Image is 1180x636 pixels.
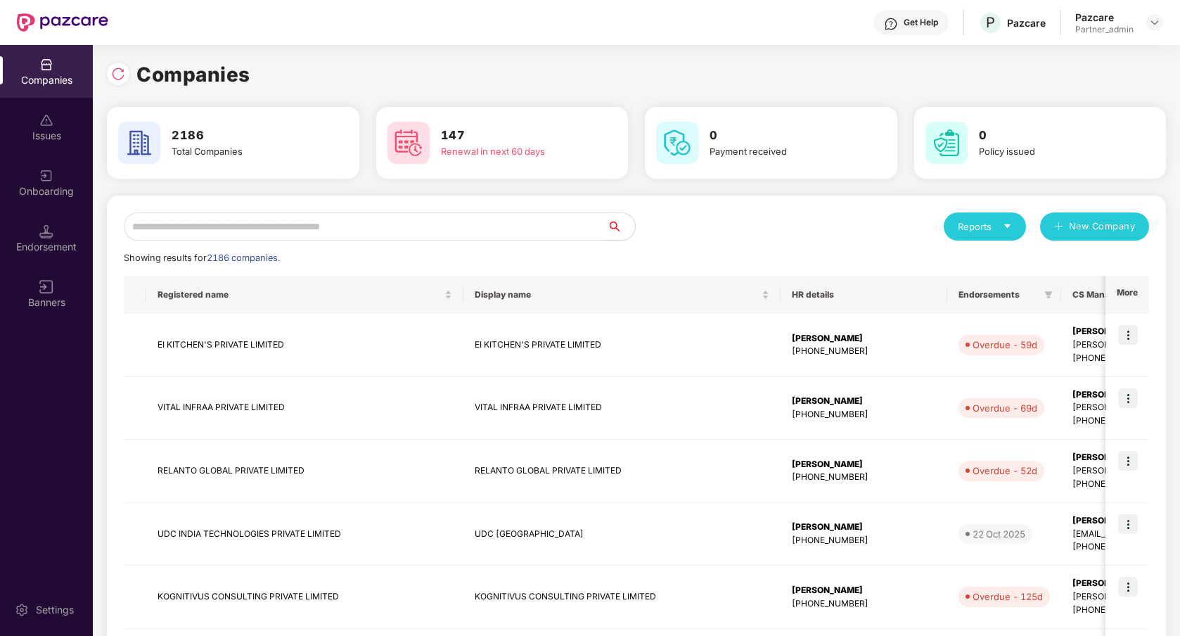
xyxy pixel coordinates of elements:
[124,253,280,263] span: Showing results for
[146,503,463,566] td: UDC INDIA TECHNOLOGIES PRIVATE LIMITED
[1044,291,1053,299] span: filter
[39,224,53,238] img: svg+xml;base64,PHN2ZyB3aWR0aD0iMTQuNSIgaGVpZ2h0PSIxNC41IiB2aWV3Qm94PSIwIDAgMTYgMTYiIGZpbGw9Im5vbm...
[158,289,442,300] span: Registered name
[656,122,698,164] img: svg+xml;base64,PHN2ZyB4bWxucz0iaHR0cDovL3d3dy53My5vcmcvMjAwMC9zdmciIHdpZHRoPSI2MCIgaGVpZ2h0PSI2MC...
[904,17,938,28] div: Get Help
[1118,577,1138,597] img: icon
[1003,222,1012,231] span: caret-down
[792,521,936,534] div: [PERSON_NAME]
[146,440,463,503] td: RELANTO GLOBAL PRIVATE LIMITED
[146,314,463,377] td: EI KITCHEN'S PRIVATE LIMITED
[17,13,108,32] img: New Pazcare Logo
[1105,276,1149,314] th: More
[1069,220,1136,234] span: New Company
[606,221,635,232] span: search
[207,253,280,263] span: 2186 companies.
[1118,388,1138,408] img: icon
[792,458,936,471] div: [PERSON_NAME]
[463,314,781,377] td: EI KITCHEN'S PRIVATE LIMITED
[475,289,759,300] span: Display name
[973,338,1037,352] div: Overdue - 59d
[111,67,125,81] img: svg+xml;base64,PHN2ZyBpZD0iUmVsb2FkLTMyeDMyIiB4bWxucz0iaHR0cDovL3d3dy53My5vcmcvMjAwMC9zdmciIHdpZH...
[606,212,636,241] button: search
[1075,24,1134,35] div: Partner_admin
[463,377,781,440] td: VITAL INFRAA PRIVATE LIMITED
[146,566,463,629] td: KOGNITIVUS CONSULTING PRIVATE LIMITED
[172,145,321,159] div: Total Companies
[146,377,463,440] td: VITAL INFRAA PRIVATE LIMITED
[710,127,859,145] h3: 0
[792,584,936,597] div: [PERSON_NAME]
[973,590,1043,604] div: Overdue - 125d
[15,603,29,617] img: svg+xml;base64,PHN2ZyBpZD0iU2V0dGluZy0yMHgyMCIgeG1sbnM9Imh0dHA6Ly93d3cudzMub3JnLzIwMDAvc3ZnIiB3aW...
[1075,11,1134,24] div: Pazcare
[958,220,1012,234] div: Reports
[1007,16,1046,30] div: Pazcare
[792,471,936,484] div: [PHONE_NUMBER]
[958,289,1039,300] span: Endorsements
[792,534,936,547] div: [PHONE_NUMBER]
[463,276,781,314] th: Display name
[118,122,160,164] img: svg+xml;base64,PHN2ZyB4bWxucz0iaHR0cDovL3d3dy53My5vcmcvMjAwMC9zdmciIHdpZHRoPSI2MCIgaGVpZ2h0PSI2MC...
[925,122,968,164] img: svg+xml;base64,PHN2ZyB4bWxucz0iaHR0cDovL3d3dy53My5vcmcvMjAwMC9zdmciIHdpZHRoPSI2MCIgaGVpZ2h0PSI2MC...
[1118,514,1138,534] img: icon
[884,17,898,31] img: svg+xml;base64,PHN2ZyBpZD0iSGVscC0zMngzMiIgeG1sbnM9Imh0dHA6Ly93d3cudzMub3JnLzIwMDAvc3ZnIiB3aWR0aD...
[39,169,53,183] img: svg+xml;base64,PHN2ZyB3aWR0aD0iMjAiIGhlaWdodD0iMjAiIHZpZXdCb3g9IjAgMCAyMCAyMCIgZmlsbD0ibm9uZSIgeG...
[463,503,781,566] td: UDC [GEOGRAPHIC_DATA]
[463,440,781,503] td: RELANTO GLOBAL PRIVATE LIMITED
[387,122,430,164] img: svg+xml;base64,PHN2ZyB4bWxucz0iaHR0cDovL3d3dy53My5vcmcvMjAwMC9zdmciIHdpZHRoPSI2MCIgaGVpZ2h0PSI2MC...
[792,408,936,421] div: [PHONE_NUMBER]
[32,603,78,617] div: Settings
[1149,17,1160,28] img: svg+xml;base64,PHN2ZyBpZD0iRHJvcGRvd24tMzJ4MzIiIHhtbG5zPSJodHRwOi8vd3d3LnczLm9yZy8yMDAwL3N2ZyIgd2...
[463,566,781,629] td: KOGNITIVUS CONSULTING PRIVATE LIMITED
[792,597,936,611] div: [PHONE_NUMBER]
[172,127,321,145] h3: 2186
[792,345,936,358] div: [PHONE_NUMBER]
[973,527,1025,541] div: 22 Oct 2025
[973,464,1037,478] div: Overdue - 52d
[979,127,1128,145] h3: 0
[441,127,590,145] h3: 147
[1118,451,1138,471] img: icon
[39,280,53,294] img: svg+xml;base64,PHN2ZyB3aWR0aD0iMTYiIGhlaWdodD0iMTYiIHZpZXdCb3g9IjAgMCAxNiAxNiIgZmlsbD0ibm9uZSIgeG...
[973,401,1037,415] div: Overdue - 69d
[710,145,859,159] div: Payment received
[1054,222,1063,233] span: plus
[792,395,936,408] div: [PERSON_NAME]
[39,58,53,72] img: svg+xml;base64,PHN2ZyBpZD0iQ29tcGFuaWVzIiB4bWxucz0iaHR0cDovL3d3dy53My5vcmcvMjAwMC9zdmciIHdpZHRoPS...
[441,145,590,159] div: Renewal in next 60 days
[792,332,936,345] div: [PERSON_NAME]
[979,145,1128,159] div: Policy issued
[1118,325,1138,345] img: icon
[39,113,53,127] img: svg+xml;base64,PHN2ZyBpZD0iSXNzdWVzX2Rpc2FibGVkIiB4bWxucz0iaHR0cDovL3d3dy53My5vcmcvMjAwMC9zdmciIH...
[1040,212,1149,241] button: plusNew Company
[1041,286,1056,303] span: filter
[781,276,947,314] th: HR details
[146,276,463,314] th: Registered name
[136,59,250,90] h1: Companies
[986,14,995,31] span: P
